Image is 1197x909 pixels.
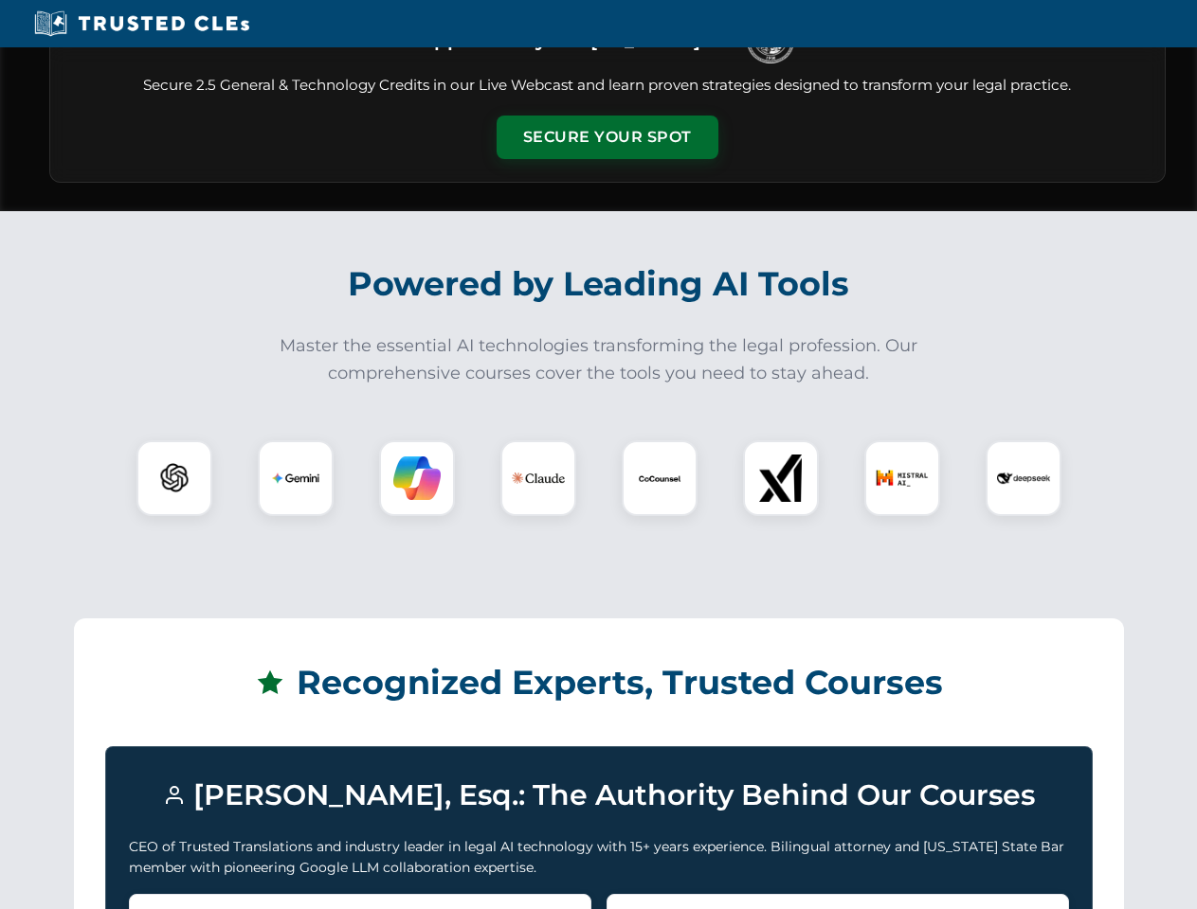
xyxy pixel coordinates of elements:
[864,440,940,516] div: Mistral AI
[986,440,1061,516] div: DeepSeek
[512,452,565,505] img: Claude Logo
[997,452,1050,505] img: DeepSeek Logo
[272,454,319,502] img: Gemini Logo
[73,75,1142,97] p: Secure 2.5 General & Technology Credits in our Live Webcast and learn proven strategies designed ...
[876,452,929,505] img: Mistral AI Logo
[258,440,334,516] div: Gemini
[622,440,698,516] div: CoCounsel
[74,251,1124,317] h2: Powered by Leading AI Tools
[267,332,931,387] p: Master the essential AI technologies transforming the legal profession. Our comprehensive courses...
[757,454,805,502] img: xAI Logo
[636,454,683,502] img: CoCounsel Logo
[393,454,441,502] img: Copilot Logo
[147,451,202,506] img: ChatGPT Logo
[136,440,212,516] div: ChatGPT
[129,836,1069,879] p: CEO of Trusted Translations and industry leader in legal AI technology with 15+ years experience....
[743,440,819,516] div: xAI
[500,440,576,516] div: Claude
[379,440,455,516] div: Copilot
[105,650,1093,716] h2: Recognized Experts, Trusted Courses
[497,116,718,159] button: Secure Your Spot
[28,9,255,38] img: Trusted CLEs
[129,770,1069,821] h3: [PERSON_NAME], Esq.: The Authority Behind Our Courses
